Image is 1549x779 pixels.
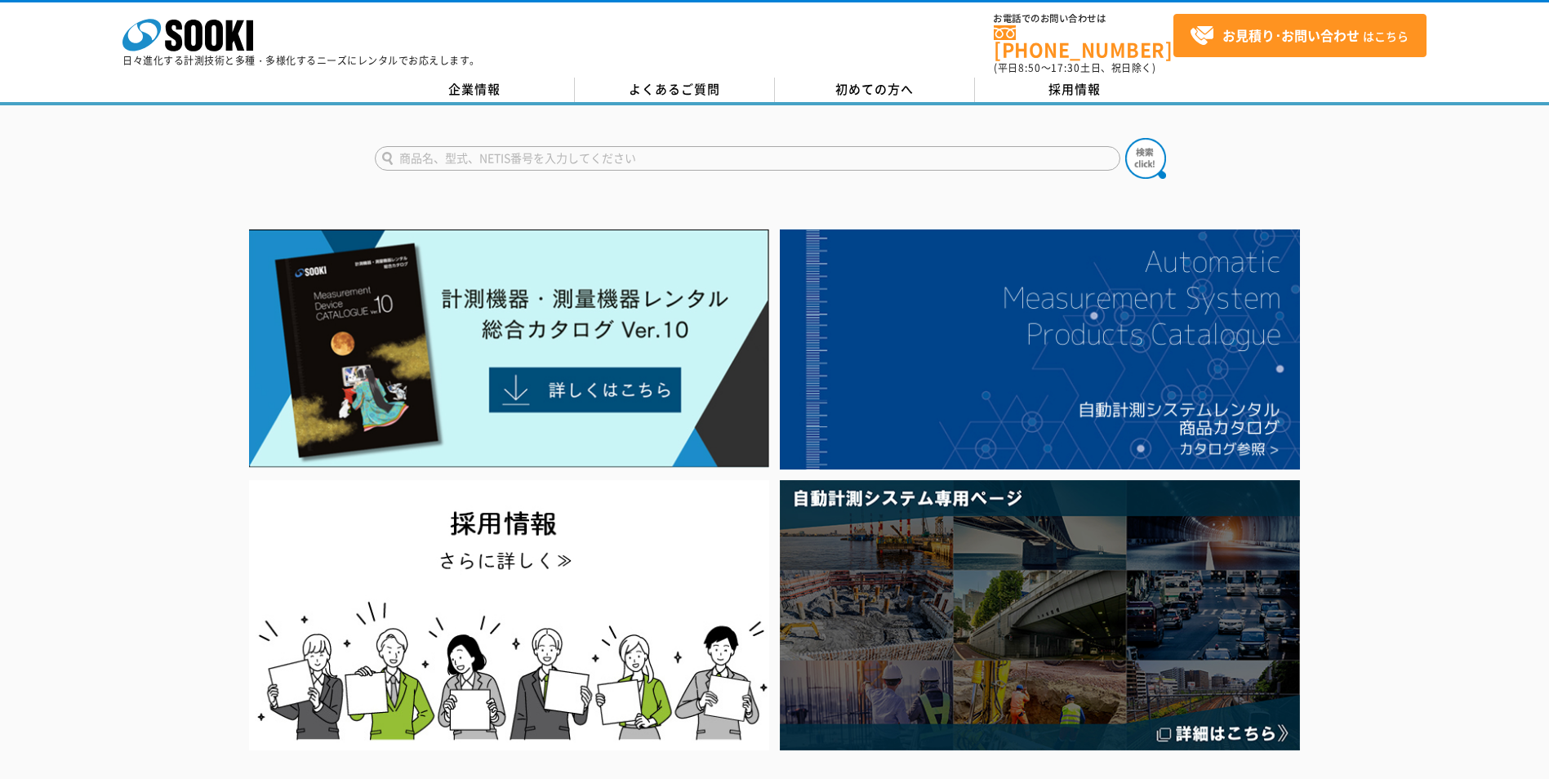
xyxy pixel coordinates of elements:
a: 初めての方へ [775,78,975,102]
img: 自動計測システムカタログ [780,229,1300,470]
a: 企業情報 [375,78,575,102]
img: 自動計測システム専用ページ [780,480,1300,750]
span: 初めての方へ [835,80,914,98]
span: 8:50 [1018,60,1041,75]
strong: お見積り･お問い合わせ [1222,25,1360,45]
input: 商品名、型式、NETIS番号を入力してください [375,146,1120,171]
a: 採用情報 [975,78,1175,102]
a: よくあるご質問 [575,78,775,102]
img: btn_search.png [1125,138,1166,179]
img: Catalog Ver10 [249,229,769,468]
a: [PHONE_NUMBER] [994,25,1173,59]
a: お見積り･お問い合わせはこちら [1173,14,1427,57]
span: お電話でのお問い合わせは [994,14,1173,24]
span: 17:30 [1051,60,1080,75]
p: 日々進化する計測技術と多種・多様化するニーズにレンタルでお応えします。 [122,56,480,65]
span: はこちら [1190,24,1409,48]
img: SOOKI recruit [249,480,769,750]
span: (平日 ～ 土日、祝日除く) [994,60,1155,75]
